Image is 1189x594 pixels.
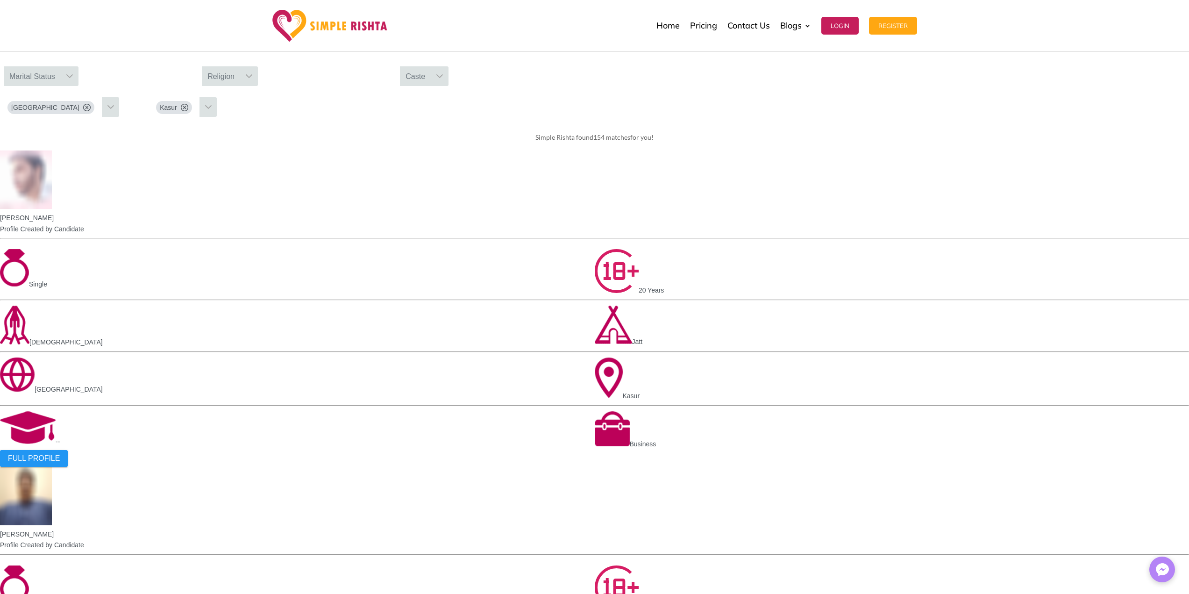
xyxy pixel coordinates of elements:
[160,103,177,112] span: Kasur
[535,133,654,141] span: Simple Rishta found for you!
[639,287,664,294] span: 20 Years
[1153,560,1172,579] img: Messenger
[656,2,680,49] a: Home
[869,17,917,35] button: Register
[202,66,240,86] div: Religion
[29,280,47,288] span: Single
[56,438,60,445] span: --
[780,2,811,49] a: Blogs
[8,454,60,463] span: FULL PROFILE
[623,392,640,400] span: Kasur
[4,66,61,86] div: Marital Status
[35,386,103,393] span: [GEOGRAPHIC_DATA]
[400,66,431,86] div: Caste
[632,338,643,345] span: Jatt
[630,440,656,448] span: Business
[821,2,859,49] a: Login
[690,2,717,49] a: Pricing
[29,338,103,346] span: [DEMOGRAPHIC_DATA]
[821,17,859,35] button: Login
[869,2,917,49] a: Register
[593,133,630,141] span: 154 matches
[11,103,79,112] span: [GEOGRAPHIC_DATA]
[727,2,770,49] a: Contact Us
